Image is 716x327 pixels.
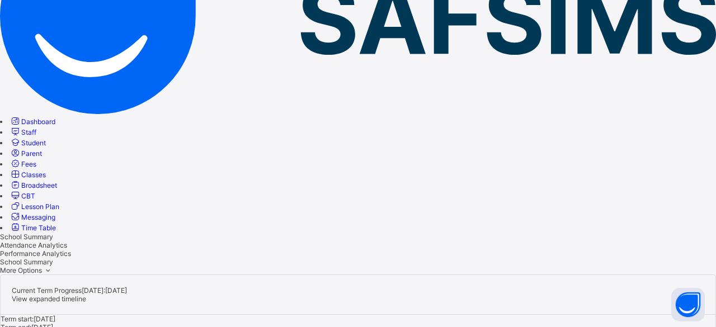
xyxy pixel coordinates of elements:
[10,160,36,168] a: Fees
[671,288,705,321] button: Open asap
[10,181,57,189] a: Broadsheet
[10,170,46,179] a: Classes
[21,213,55,221] span: Messaging
[21,192,35,200] span: CBT
[10,128,36,136] a: Staff
[82,286,127,295] span: [DATE]: [DATE]
[21,128,36,136] span: Staff
[21,117,55,126] span: Dashboard
[10,192,35,200] a: CBT
[10,149,42,158] a: Parent
[10,213,55,221] a: Messaging
[10,139,46,147] a: Student
[21,170,46,179] span: Classes
[21,160,36,168] span: Fees
[21,149,42,158] span: Parent
[21,202,59,211] span: Lesson Plan
[12,295,86,303] span: View expanded timeline
[12,286,82,295] span: Current Term Progress
[21,224,56,232] span: Time Table
[10,117,55,126] a: Dashboard
[21,181,57,189] span: Broadsheet
[10,224,56,232] a: Time Table
[10,202,59,211] a: Lesson Plan
[1,315,55,323] span: Term start: [DATE]
[21,139,46,147] span: Student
